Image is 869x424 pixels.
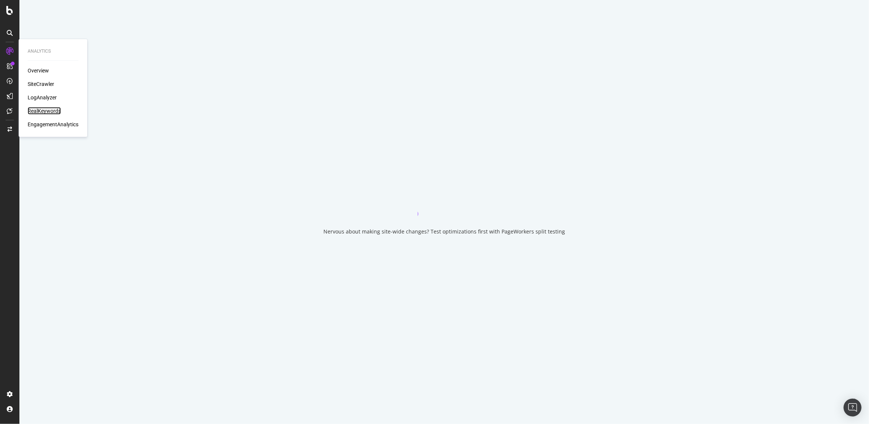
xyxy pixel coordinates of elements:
[28,121,78,128] a: EngagementAnalytics
[844,399,862,417] div: Open Intercom Messenger
[28,80,54,88] a: SiteCrawler
[28,94,57,101] a: LogAnalyzer
[323,228,565,235] div: Nervous about making site-wide changes? Test optimizations first with PageWorkers split testing
[418,189,471,216] div: animation
[28,67,49,74] a: Overview
[28,107,61,115] a: RealKeywords
[28,48,78,55] div: Analytics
